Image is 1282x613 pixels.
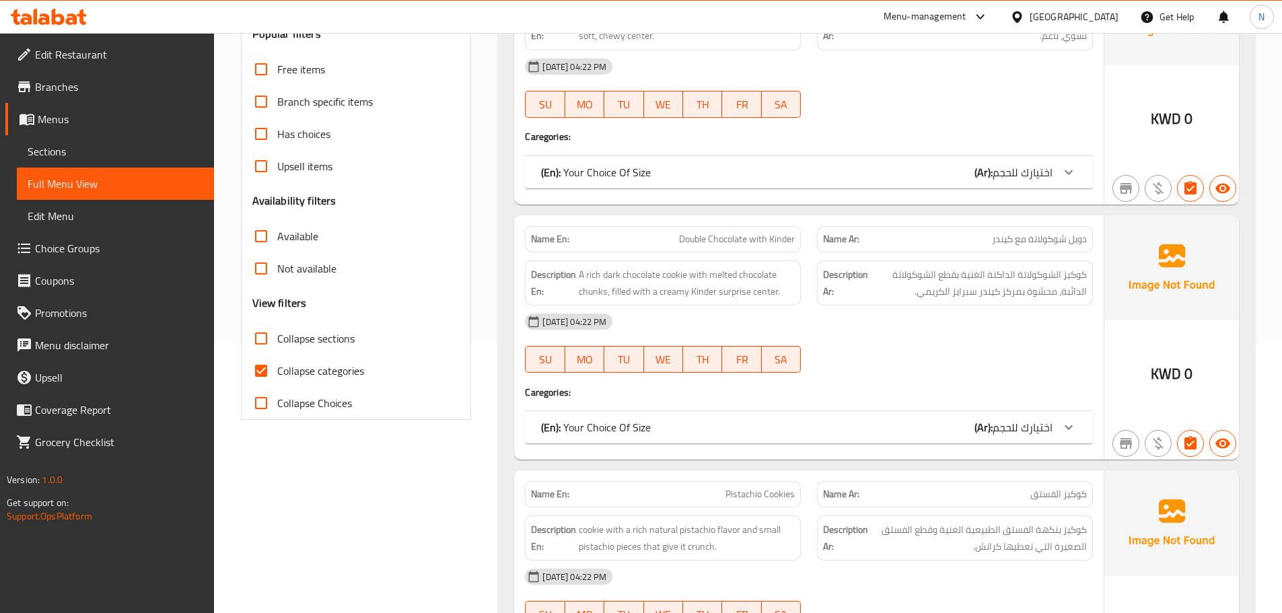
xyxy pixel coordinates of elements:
b: (Ar): [974,162,993,182]
span: Collapse sections [277,330,355,347]
span: Version: [7,471,40,489]
span: Branches [35,79,203,95]
span: SU [531,95,559,114]
strong: Description En: [531,266,576,299]
span: A rich dark chocolate cookie with melted chocolate chunks, filled with a creamy Kinder surprise c... [579,266,795,299]
a: Menus [5,103,214,135]
button: SA [762,91,801,118]
button: Available [1209,430,1236,457]
strong: Description Ar: [823,11,874,44]
button: TU [604,91,643,118]
span: Grocery Checklist [35,434,203,450]
button: SU [525,346,565,373]
img: Ae5nvW7+0k+MAAAAAElFTkSuQmCC [1104,470,1239,575]
a: Coverage Report [5,394,214,426]
h3: Popular filters [252,26,460,42]
strong: Description En: [531,521,576,554]
strong: Name En: [531,232,569,246]
button: MO [565,91,604,118]
span: Not available [277,260,336,277]
strong: Name Ar: [823,232,859,246]
a: Coupons [5,264,214,297]
span: Menu disclaimer [35,337,203,353]
div: Menu-management [884,9,966,25]
strong: Name Ar: [823,487,859,501]
strong: Name En: [531,487,569,501]
span: KWD [1151,361,1181,387]
button: TH [683,346,722,373]
a: Upsell [5,361,214,394]
span: Menus [38,111,203,127]
span: N [1258,9,1265,24]
button: WE [644,346,683,373]
button: WE [644,91,683,118]
span: Double Chocolate with Kinder [679,232,795,246]
div: (En): Your Choice Of Size(Ar):اختيارك للحجم [525,156,1093,188]
span: Get support on: [7,494,69,511]
span: SA [767,350,795,369]
button: SA [762,346,801,373]
button: Available [1209,175,1236,202]
h3: View filters [252,295,307,311]
strong: Description En: [531,11,576,44]
img: Ae5nvW7+0k+MAAAAAElFTkSuQmCC [1104,215,1239,320]
span: كوكيز بنكهة الفستق الطبيعية الغنية وقطع الفستق الصغيرة التي تعطيها كرانش. [871,521,1087,554]
span: Coverage Report [35,402,203,418]
b: (En): [541,162,561,182]
button: SU [525,91,565,118]
button: Not branch specific item [1112,175,1139,202]
span: Branch specific items [277,94,373,110]
p: Your Choice Of Size [541,419,651,435]
span: [DATE] 04:22 PM [537,316,612,328]
span: Edit Restaurant [35,46,203,63]
a: Edit Restaurant [5,38,214,71]
span: اختيارك للحجم [993,417,1053,437]
h4: Caregories: [525,386,1093,399]
button: FR [722,91,761,118]
span: TH [688,350,717,369]
a: Menu disclaimer [5,329,214,361]
span: TH [688,95,717,114]
span: دوبل شوكولاتة مع كيندر [992,232,1087,246]
span: 0 [1184,106,1192,132]
button: FR [722,346,761,373]
strong: Description Ar: [823,521,868,554]
span: FR [727,95,756,114]
span: [DATE] 04:22 PM [537,571,612,583]
span: Choice Groups [35,240,203,256]
span: SU [531,350,559,369]
b: (Ar): [974,417,993,437]
span: Has choices [277,126,330,142]
span: Sections [28,143,203,159]
span: Collapse categories [277,363,364,379]
span: Collapse Choices [277,395,352,411]
span: [DATE] 04:22 PM [537,61,612,73]
span: Full Menu View [28,176,203,192]
b: (En): [541,417,561,437]
span: Pistachio Cookies [725,487,795,501]
a: Edit Menu [17,200,214,232]
button: TU [604,346,643,373]
h3: Availability filters [252,193,336,209]
a: Support.OpsPlatform [7,507,92,525]
span: TU [610,95,638,114]
span: Promotions [35,305,203,321]
p: Your Choice Of Size [541,164,651,180]
span: Edit Menu [28,208,203,224]
button: Purchased item [1145,430,1172,457]
span: SA [767,95,795,114]
a: Grocery Checklist [5,426,214,458]
span: Available [277,228,318,244]
span: اختيارك للحجم [993,162,1053,182]
span: Upsell [35,369,203,386]
a: Sections [17,135,214,168]
a: Branches [5,71,214,103]
h4: Caregories: [525,130,1093,143]
div: (En): Your Choice Of Size(Ar):اختيارك للحجم [525,411,1093,443]
span: MO [571,350,599,369]
div: [GEOGRAPHIC_DATA] [1030,9,1118,24]
span: Coupons [35,273,203,289]
a: Promotions [5,297,214,329]
button: Purchased item [1145,175,1172,202]
a: Full Menu View [17,168,214,200]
